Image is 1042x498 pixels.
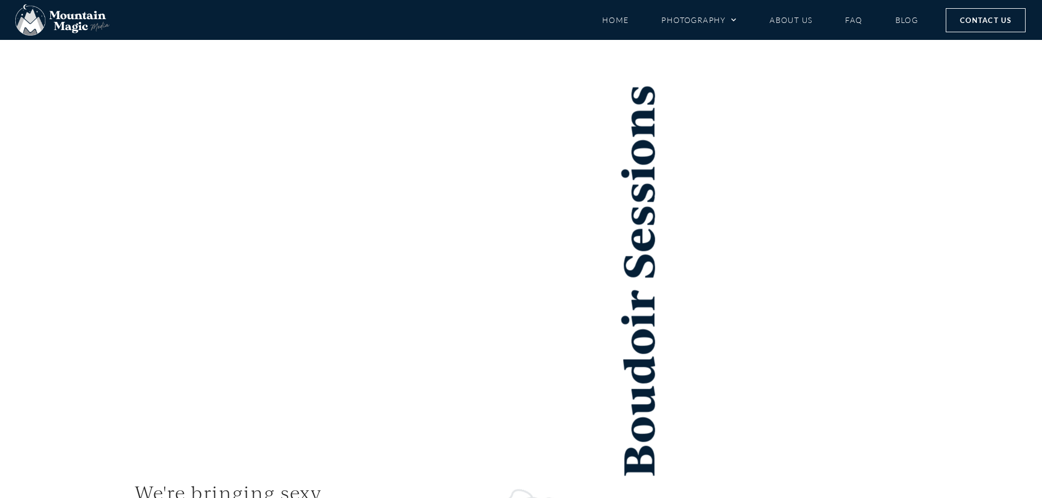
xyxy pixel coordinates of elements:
[602,10,918,30] nav: Menu
[770,10,812,30] a: About Us
[845,10,862,30] a: FAQ
[960,14,1011,26] span: Contact Us
[661,10,737,30] a: Photography
[602,10,629,30] a: Home
[946,8,1026,32] a: Contact Us
[895,10,918,30] a: Blog
[613,84,662,477] h2: Boudoir Sessions
[15,4,109,36] img: Mountain Magic Media photography logo Crested Butte Photographer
